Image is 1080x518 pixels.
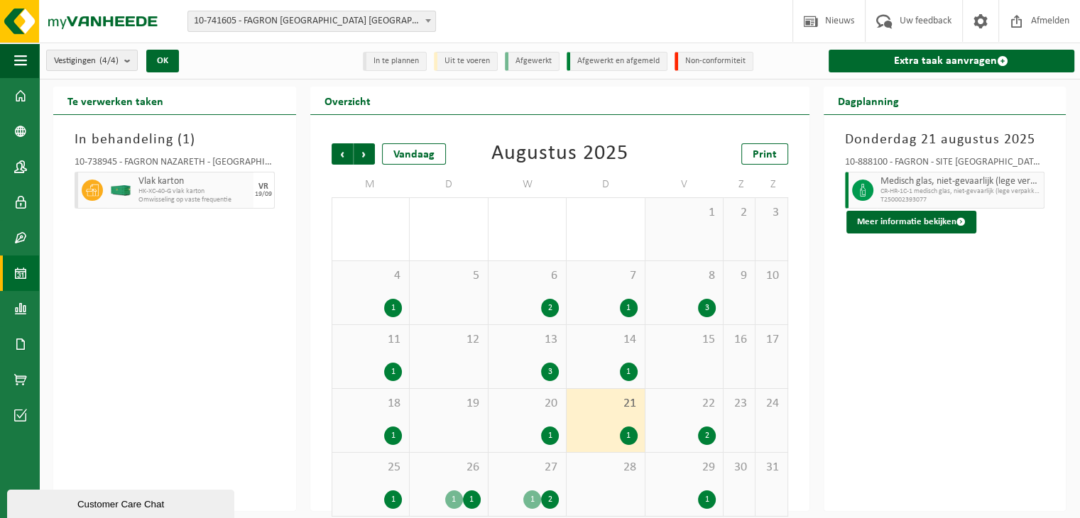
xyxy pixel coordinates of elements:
span: 15 [653,332,716,348]
span: 3 [763,205,780,221]
div: 1 [445,490,463,509]
td: D [410,172,489,197]
span: HK-XC-40-G vlak karton [138,187,250,196]
span: 19 [417,396,481,412]
span: 31 [763,460,780,475]
span: 6 [496,268,560,284]
div: 2 [541,490,559,509]
div: Vandaag [382,143,446,165]
span: Vestigingen [54,50,119,72]
div: 1 [620,426,638,445]
span: 14 [574,332,638,348]
span: 17 [763,332,780,348]
div: 1 [620,299,638,317]
span: 1 [653,205,716,221]
span: 2 [731,205,748,221]
td: Z [756,172,787,197]
h3: Donderdag 21 augustus 2025 [845,129,1045,150]
span: 29 [653,460,716,475]
li: Uit te voeren [434,52,498,71]
span: 12 [417,332,481,348]
td: V [645,172,724,197]
h2: Overzicht [310,87,385,114]
span: 1 [182,133,190,147]
a: Extra taak aanvragen [829,50,1075,72]
span: 4 [339,268,403,284]
span: 25 [339,460,403,475]
div: 1 [384,299,402,317]
div: 3 [541,363,559,381]
span: 20 [496,396,560,412]
span: Vlak karton [138,176,250,187]
span: 9 [731,268,748,284]
button: Vestigingen(4/4) [46,50,138,71]
span: CR-HR-1C-1 medisch glas, niet-gevaarlijk (lege verpakkingen) [880,187,1041,196]
span: 23 [731,396,748,412]
span: 27 [496,460,560,475]
td: W [489,172,567,197]
span: 21 [574,396,638,412]
span: 10-741605 - FAGRON BELGIUM NV - NAZARETH [188,11,435,31]
button: Meer informatie bekijken [846,211,976,233]
span: 22 [653,396,716,412]
div: 10-888100 - FAGRON - SITE [GEOGRAPHIC_DATA] - [GEOGRAPHIC_DATA] [845,158,1045,172]
span: Print [753,149,777,160]
h2: Dagplanning [824,87,913,114]
span: 16 [731,332,748,348]
button: OK [146,50,179,72]
span: Volgende [354,143,375,165]
count: (4/4) [99,56,119,65]
li: Afgewerkt en afgemeld [567,52,667,71]
td: M [332,172,410,197]
td: D [567,172,645,197]
li: In te plannen [363,52,427,71]
span: Vorige [332,143,353,165]
div: 2 [698,426,716,445]
img: HK-XC-40-GN-00 [110,185,131,196]
div: 10-738945 - FAGRON NAZARETH - [GEOGRAPHIC_DATA] [75,158,275,172]
div: 1 [523,490,541,509]
h3: In behandeling ( ) [75,129,275,150]
li: Non-conformiteit [675,52,753,71]
div: 19/09 [255,191,272,198]
span: 7 [574,268,638,284]
td: Z [724,172,756,197]
span: 8 [653,268,716,284]
div: 1 [698,490,716,509]
li: Afgewerkt [505,52,560,71]
span: 26 [417,460,481,475]
span: 10-741605 - FAGRON BELGIUM NV - NAZARETH [187,11,436,32]
a: Print [741,143,788,165]
span: T250002393077 [880,196,1041,204]
span: 18 [339,396,403,412]
span: 5 [417,268,481,284]
span: 24 [763,396,780,412]
div: 3 [698,299,716,317]
div: VR [258,182,268,191]
div: 1 [541,426,559,445]
div: 1 [384,490,402,509]
span: 11 [339,332,403,348]
span: 28 [574,460,638,475]
span: 30 [731,460,748,475]
div: Augustus 2025 [491,143,628,165]
div: 1 [384,363,402,381]
h2: Te verwerken taken [53,87,178,114]
div: 1 [384,426,402,445]
span: 13 [496,332,560,348]
div: 1 [463,490,481,509]
div: 1 [620,363,638,381]
iframe: chat widget [7,487,237,518]
span: Omwisseling op vaste frequentie [138,196,250,204]
span: 10 [763,268,780,284]
div: 2 [541,299,559,317]
span: Medisch glas, niet-gevaarlijk (lege verpakkingen) [880,176,1041,187]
